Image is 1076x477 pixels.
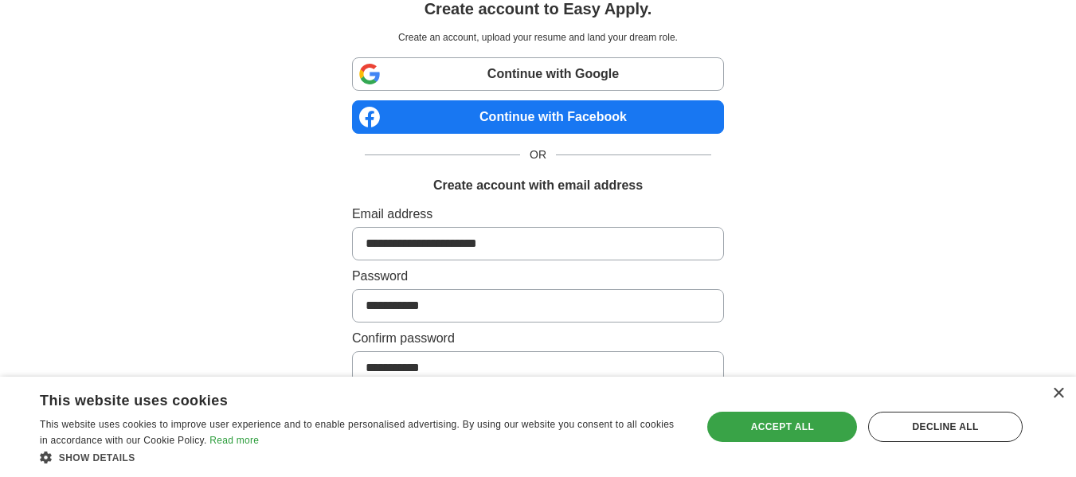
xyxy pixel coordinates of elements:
div: Decline all [868,412,1023,442]
h1: Create account with email address [433,176,643,195]
label: Confirm password [352,329,724,348]
a: Continue with Google [352,57,724,91]
span: This website uses cookies to improve user experience and to enable personalised advertising. By u... [40,419,674,446]
div: Show details [40,449,683,465]
p: Create an account, upload your resume and land your dream role. [355,30,721,45]
div: Accept all [707,412,857,442]
span: Show details [59,452,135,463]
div: Close [1052,388,1064,400]
a: Continue with Facebook [352,100,724,134]
a: Read more, opens a new window [209,435,259,446]
label: Password [352,267,724,286]
label: Email address [352,205,724,224]
div: This website uses cookies [40,386,643,410]
span: OR [520,147,556,163]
